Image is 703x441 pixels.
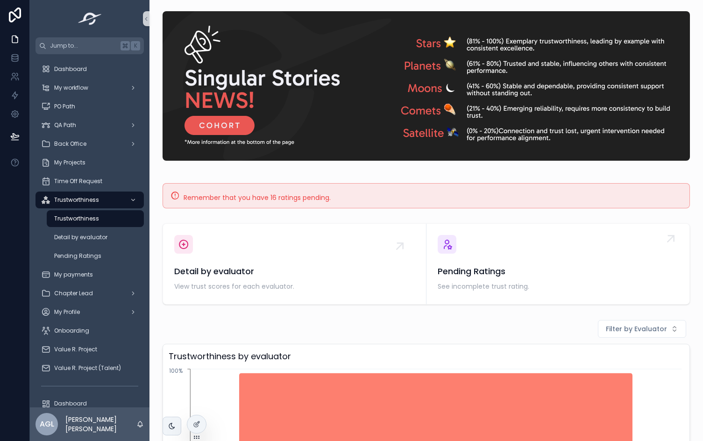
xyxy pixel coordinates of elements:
span: K [132,42,139,50]
span: Value R. Project [54,346,97,353]
span: See incomplete trust rating. [438,282,679,291]
span: Trustworthiness [54,215,99,222]
a: Detail by evaluator [47,229,144,246]
a: Detail by evaluatorView trust scores for each evaluator. [163,224,426,304]
tspan: 100% [169,367,183,375]
a: Value R. Project [36,341,144,358]
span: My Profile [54,308,80,316]
span: Trustworthiness [54,196,99,204]
span: Back Office [54,140,86,148]
a: Dashboard [36,395,144,412]
a: My payments [36,266,144,283]
p: [PERSON_NAME] [PERSON_NAME] [65,415,136,434]
a: Time Off Request [36,173,144,190]
a: Onboarding [36,322,144,339]
a: Pending Ratings [47,248,144,264]
a: Pending RatingsSee incomplete trust rating. [426,224,690,304]
a: Trustworthiness [36,192,144,208]
span: AGL [40,419,54,430]
a: Back Office [36,135,144,152]
a: PO Path [36,98,144,115]
span: Filter by Evaluator [606,324,667,334]
span: Time Off Request [54,178,102,185]
a: Trustworthiness [47,210,144,227]
button: Select Button [598,320,686,338]
a: Value R. Project (Talent) [36,360,144,377]
a: My workflow [36,79,144,96]
span: My workflow [54,84,88,92]
span: Dashboard [54,400,87,407]
span: Detail by evaluator [54,234,107,241]
h3: Trustworthiness by evaluator [169,350,684,363]
span: QA Path [54,121,76,129]
span: Onboarding [54,327,89,334]
a: QA Path [36,117,144,134]
span: My Projects [54,159,85,166]
span: Remember that you have 16 ratings pending. [184,193,331,202]
span: Value R. Project (Talent) [54,364,121,372]
img: App logo [75,11,105,26]
div: scrollable content [30,54,149,407]
a: Chapter Lead [36,285,144,302]
a: Dashboard [36,61,144,78]
a: My Projects [36,154,144,171]
span: Chapter Lead [54,290,93,297]
div: Remember that you have 16 ratings pending. [184,193,682,202]
span: PO Path [54,103,75,110]
span: Pending Ratings [438,265,679,278]
span: View trust scores for each evaluator. [174,282,415,291]
button: Jump to...K [36,37,144,54]
span: Pending Ratings [54,252,101,260]
a: My Profile [36,304,144,320]
span: Dashboard [54,65,87,73]
span: Jump to... [50,42,117,50]
span: My payments [54,271,93,278]
span: Detail by evaluator [174,265,415,278]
